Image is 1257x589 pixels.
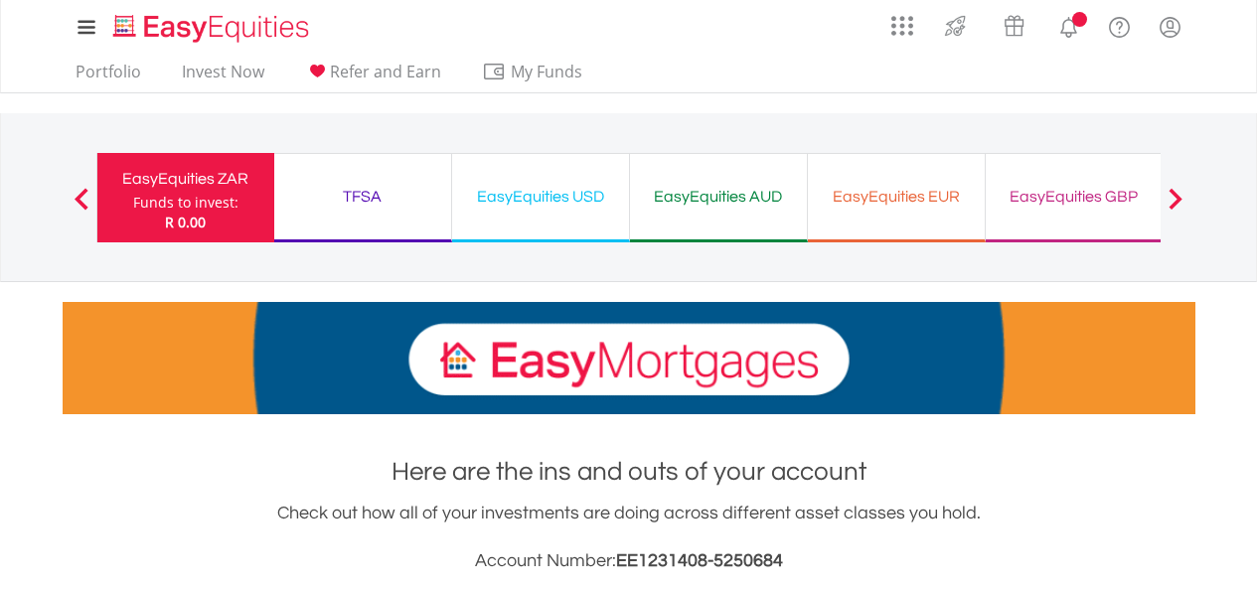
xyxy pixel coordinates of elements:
span: Refer and Earn [330,61,441,82]
a: Notifications [1043,5,1094,45]
img: EasyEquities_Logo.png [109,12,317,45]
a: My Profile [1145,5,1195,49]
div: EasyEquities USD [464,183,617,211]
a: Invest Now [174,62,272,92]
button: Next [1156,198,1195,218]
div: TFSA [286,183,439,211]
h3: Account Number: [63,547,1195,575]
div: Funds to invest: [133,193,238,213]
div: EasyEquities ZAR [109,165,262,193]
img: thrive-v2.svg [939,10,972,42]
div: Check out how all of your investments are doing across different asset classes you hold. [63,500,1195,575]
img: vouchers-v2.svg [998,10,1030,42]
img: grid-menu-icon.svg [891,15,913,37]
a: AppsGrid [878,5,926,37]
a: Portfolio [68,62,149,92]
div: EasyEquities AUD [642,183,795,211]
img: EasyMortage Promotion Banner [63,302,1195,414]
a: FAQ's and Support [1094,5,1145,45]
span: R 0.00 [165,213,206,231]
span: My Funds [482,59,612,84]
h1: Here are the ins and outs of your account [63,454,1195,490]
button: Previous [62,198,101,218]
div: EasyEquities GBP [998,183,1151,211]
a: Home page [105,5,317,45]
div: EasyEquities EUR [820,183,973,211]
a: Refer and Earn [297,62,449,92]
a: Vouchers [985,5,1043,42]
span: EE1231408-5250684 [616,551,783,570]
